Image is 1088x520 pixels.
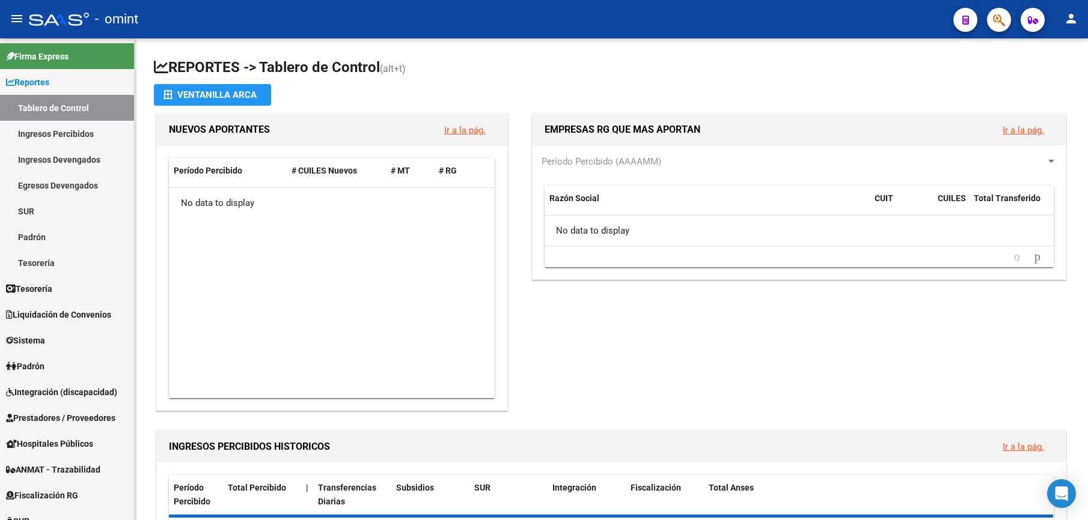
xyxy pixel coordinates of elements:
[993,435,1054,458] button: Ir a la pág.
[631,483,681,492] span: Fiscalización
[1047,479,1076,508] div: Open Intercom Messenger
[223,475,301,515] datatable-header-cell: Total Percibido
[704,475,1041,515] datatable-header-cell: Total Anses
[154,84,271,106] button: Ventanilla ARCA
[380,63,406,74] span: (alt+t)
[169,158,287,184] datatable-header-cell: Período Percibido
[306,483,308,492] span: |
[6,76,49,89] span: Reportes
[474,483,491,492] span: SUR
[169,475,223,515] datatable-header-cell: Período Percibido
[469,475,548,515] datatable-header-cell: SUR
[933,186,969,225] datatable-header-cell: CUILES
[626,475,704,515] datatable-header-cell: Fiscalización
[545,124,700,135] span: EMPRESAS RG QUE MAS APORTAN
[6,385,117,399] span: Integración (discapacidad)
[6,489,78,502] span: Fiscalización RG
[545,186,870,225] datatable-header-cell: Razón Social
[287,158,387,184] datatable-header-cell: # CUILES Nuevos
[228,483,286,492] span: Total Percibido
[1003,125,1044,136] a: Ir a la pág.
[164,84,261,106] div: Ventanilla ARCA
[545,216,1053,246] div: No data to display
[6,308,111,321] span: Liquidación de Convenios
[6,437,93,450] span: Hospitales Públicos
[391,475,469,515] datatable-header-cell: Subsidios
[938,193,966,203] span: CUILES
[435,119,495,141] button: Ir a la pág.
[6,282,52,295] span: Tesorería
[6,463,100,476] span: ANMAT - Trazabilidad
[292,166,357,175] span: # CUILES Nuevos
[318,483,376,506] span: Transferencias Diarias
[1003,441,1044,452] a: Ir a la pág.
[969,186,1053,225] datatable-header-cell: Total Transferido
[875,193,893,203] span: CUIT
[313,475,391,515] datatable-header-cell: Transferencias Diarias
[549,193,599,203] span: Razón Social
[169,124,270,135] span: NUEVOS APORTANTES
[174,166,242,175] span: Período Percibido
[10,11,24,26] mat-icon: menu
[6,50,69,63] span: Firma Express
[169,188,494,218] div: No data to display
[870,186,933,225] datatable-header-cell: CUIT
[434,158,482,184] datatable-header-cell: # RG
[1064,11,1078,26] mat-icon: person
[391,166,410,175] span: # MT
[439,166,457,175] span: # RG
[542,156,661,167] span: Período Percibido (AAAAMM)
[95,6,138,32] span: - omint
[174,483,210,506] span: Período Percibido
[1009,250,1025,264] a: go to previous page
[993,119,1054,141] button: Ir a la pág.
[709,483,754,492] span: Total Anses
[301,475,313,515] datatable-header-cell: |
[396,483,434,492] span: Subsidios
[548,475,626,515] datatable-header-cell: Integración
[1029,250,1046,264] a: go to next page
[6,360,44,373] span: Padrón
[169,441,330,452] span: INGRESOS PERCIBIDOS HISTORICOS
[6,411,115,425] span: Prestadores / Proveedores
[974,193,1041,203] span: Total Transferido
[444,125,486,136] a: Ir a la pág.
[6,334,45,347] span: Sistema
[386,158,434,184] datatable-header-cell: # MT
[552,483,596,492] span: Integración
[154,58,1069,79] h1: REPORTES -> Tablero de Control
